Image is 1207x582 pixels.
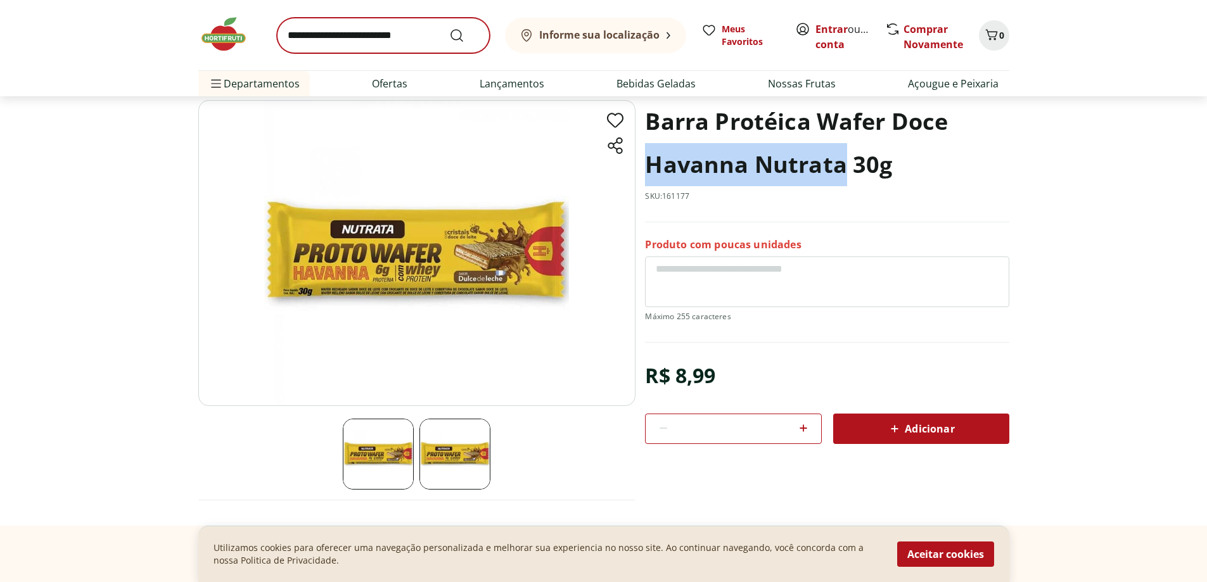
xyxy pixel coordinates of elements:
span: Meus Favoritos [722,23,780,48]
span: 0 [999,29,1004,41]
button: Carrinho [979,20,1009,51]
p: SKU: 161177 [645,191,689,201]
a: Bebidas Geladas [616,76,696,91]
h1: Barra Protéica Wafer Doce Havanna Nutrata 30g [645,100,1009,186]
span: Departamentos [208,68,300,99]
img: Hortifruti [198,15,262,53]
a: Entrar [815,22,848,36]
div: R$ 8,99 [645,358,715,393]
p: Utilizamos cookies para oferecer uma navegação personalizada e melhorar sua experiencia no nosso ... [214,541,882,567]
span: Adicionar [887,421,954,436]
button: Adicionar [833,414,1009,444]
p: Produto com poucas unidades [645,237,801,251]
button: Informe sua localização [505,18,686,53]
img: Principal [343,419,414,490]
a: Ofertas [372,76,407,91]
img: Principal [198,100,635,406]
a: Nossas Frutas [768,76,836,91]
button: Submit Search [449,28,480,43]
a: Açougue e Peixaria [908,76,999,91]
button: Aceitar cookies [897,541,994,567]
b: Informe sua localização [539,28,660,42]
a: Criar conta [815,22,885,51]
button: Menu [208,68,224,99]
a: Meus Favoritos [701,23,780,48]
input: search [277,18,490,53]
a: Comprar Novamente [904,22,963,51]
img: Principal [419,419,490,490]
span: ou [815,22,872,52]
a: Lançamentos [480,76,544,91]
